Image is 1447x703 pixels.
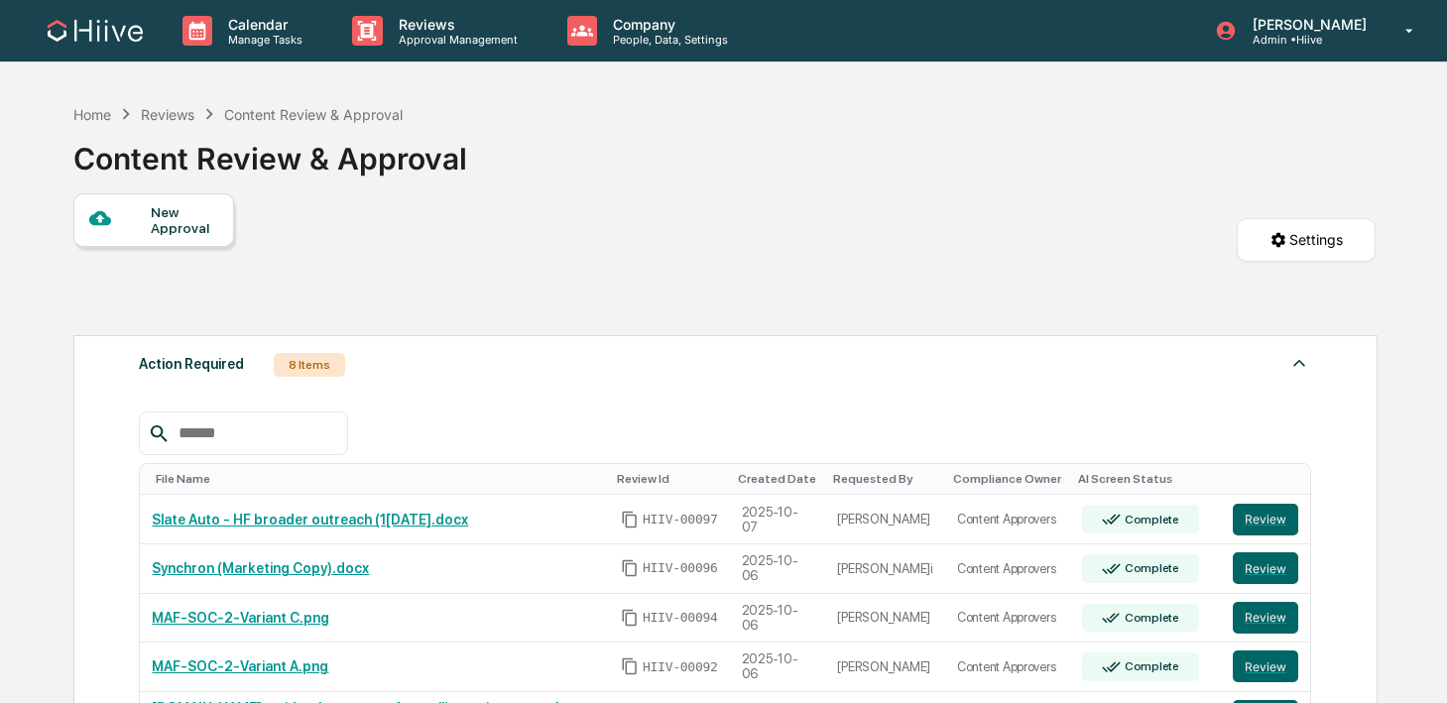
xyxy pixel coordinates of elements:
[1121,513,1179,527] div: Complete
[945,544,1070,594] td: Content Approvers
[212,16,312,33] p: Calendar
[1233,650,1298,682] button: Review
[383,33,528,47] p: Approval Management
[383,16,528,33] p: Reviews
[833,472,936,486] div: Toggle SortBy
[141,106,194,123] div: Reviews
[152,658,328,674] a: MAF-SOC-2-Variant A.png
[139,351,244,377] div: Action Required
[1237,472,1302,486] div: Toggle SortBy
[621,657,639,675] span: Copy Id
[152,610,329,626] a: MAF-SOC-2-Variant C.png
[621,609,639,627] span: Copy Id
[212,33,312,47] p: Manage Tasks
[1233,504,1298,535] button: Review
[1384,638,1437,691] iframe: Open customer support
[1121,561,1179,575] div: Complete
[945,643,1070,692] td: Content Approvers
[152,512,468,527] a: Slate Auto - HF broader outreach (1[DATE].docx
[730,495,826,544] td: 2025-10-07
[151,204,217,236] div: New Approval
[1233,552,1298,584] button: Review
[825,544,944,594] td: [PERSON_NAME]i
[643,560,718,576] span: HIIV-00096
[730,594,826,644] td: 2025-10-06
[1078,472,1213,486] div: Toggle SortBy
[1237,16,1377,33] p: [PERSON_NAME]
[1121,659,1179,673] div: Complete
[597,16,738,33] p: Company
[825,594,944,644] td: [PERSON_NAME]
[274,353,345,377] div: 8 Items
[1237,218,1376,262] button: Settings
[48,20,143,42] img: logo
[1287,351,1311,375] img: caret
[224,106,403,123] div: Content Review & Approval
[1233,602,1298,634] button: Review
[621,511,639,528] span: Copy Id
[825,495,944,544] td: [PERSON_NAME]
[730,643,826,692] td: 2025-10-06
[1121,611,1179,625] div: Complete
[73,106,111,123] div: Home
[156,472,601,486] div: Toggle SortBy
[953,472,1062,486] div: Toggle SortBy
[1237,33,1377,47] p: Admin • Hiive
[597,33,738,47] p: People, Data, Settings
[730,544,826,594] td: 2025-10-06
[152,560,369,576] a: Synchron (Marketing Copy).docx
[643,512,718,527] span: HIIV-00097
[643,659,718,675] span: HIIV-00092
[945,594,1070,644] td: Content Approvers
[73,125,467,176] div: Content Review & Approval
[945,495,1070,544] td: Content Approvers
[617,472,722,486] div: Toggle SortBy
[621,559,639,577] span: Copy Id
[825,643,944,692] td: [PERSON_NAME]
[738,472,818,486] div: Toggle SortBy
[643,610,718,626] span: HIIV-00094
